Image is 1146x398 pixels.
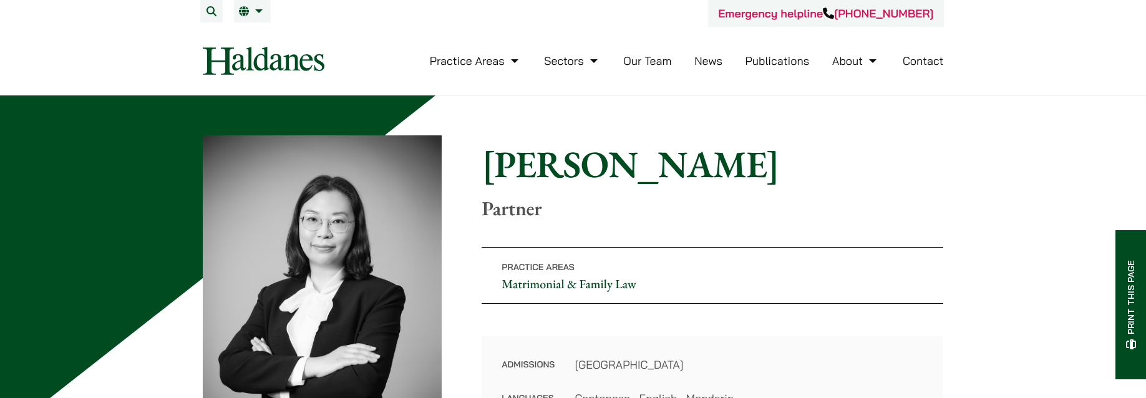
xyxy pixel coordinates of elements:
[203,47,324,75] img: Logo of Haldanes
[745,54,810,68] a: Publications
[502,356,555,390] dt: Admissions
[239,6,266,16] a: EN
[502,276,636,292] a: Matrimonial & Family Law
[694,54,722,68] a: News
[482,142,943,187] h1: [PERSON_NAME]
[832,54,880,68] a: About
[575,356,923,373] dd: [GEOGRAPHIC_DATA]
[718,6,933,21] a: Emergency helpline[PHONE_NUMBER]
[482,197,943,220] p: Partner
[430,54,522,68] a: Practice Areas
[544,54,600,68] a: Sectors
[623,54,671,68] a: Our Team
[903,54,944,68] a: Contact
[502,261,575,273] span: Practice Areas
